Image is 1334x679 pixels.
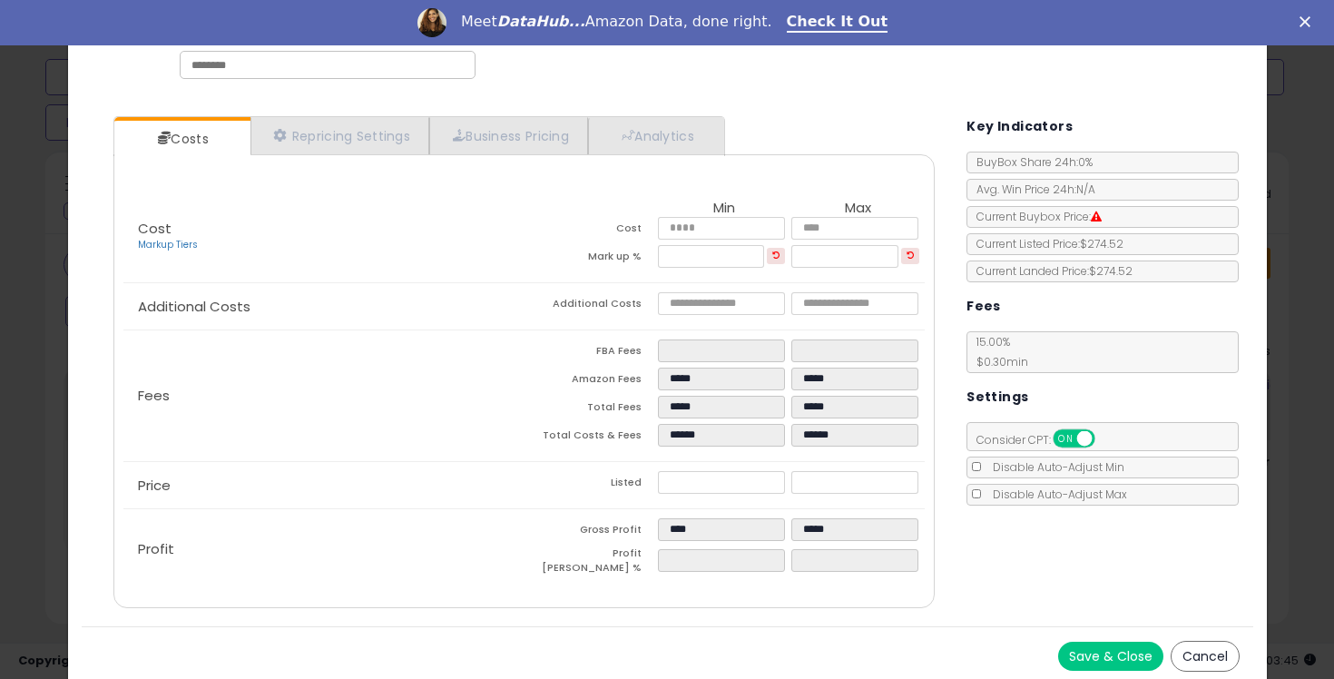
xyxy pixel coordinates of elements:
[524,245,657,273] td: Mark up %
[524,292,657,320] td: Additional Costs
[138,238,198,251] a: Markup Tiers
[967,236,1123,251] span: Current Listed Price: $274.52
[114,121,249,157] a: Costs
[1091,212,1102,222] i: Suppressed Buy Box
[524,339,657,368] td: FBA Fees
[123,542,525,556] p: Profit
[524,518,657,546] td: Gross Profit
[1093,431,1122,447] span: OFF
[123,478,525,493] p: Price
[1300,16,1318,27] div: Close
[588,117,722,154] a: Analytics
[966,386,1028,408] h5: Settings
[524,217,657,245] td: Cost
[966,295,1001,318] h5: Fees
[1058,642,1163,671] button: Save & Close
[967,263,1133,279] span: Current Landed Price: $274.52
[250,117,430,154] a: Repricing Settings
[967,334,1028,369] span: 15.00 %
[497,13,585,30] i: DataHub...
[524,368,657,396] td: Amazon Fees
[123,221,525,252] p: Cost
[967,209,1102,224] span: Current Buybox Price:
[984,487,1127,502] span: Disable Auto-Adjust Max
[123,300,525,314] p: Additional Costs
[967,354,1028,369] span: $0.30 min
[524,396,657,424] td: Total Fees
[524,471,657,499] td: Listed
[658,201,791,217] th: Min
[461,13,772,31] div: Meet Amazon Data, done right.
[123,389,525,403] p: Fees
[524,546,657,580] td: Profit [PERSON_NAME] %
[967,154,1093,170] span: BuyBox Share 24h: 0%
[524,424,657,452] td: Total Costs & Fees
[417,8,446,37] img: Profile image for Georgie
[787,13,888,33] a: Check It Out
[1171,641,1240,672] button: Cancel
[791,201,925,217] th: Max
[1054,431,1077,447] span: ON
[984,459,1124,475] span: Disable Auto-Adjust Min
[967,432,1119,448] span: Consider CPT:
[966,115,1073,138] h5: Key Indicators
[967,182,1095,197] span: Avg. Win Price 24h: N/A
[429,117,588,154] a: Business Pricing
